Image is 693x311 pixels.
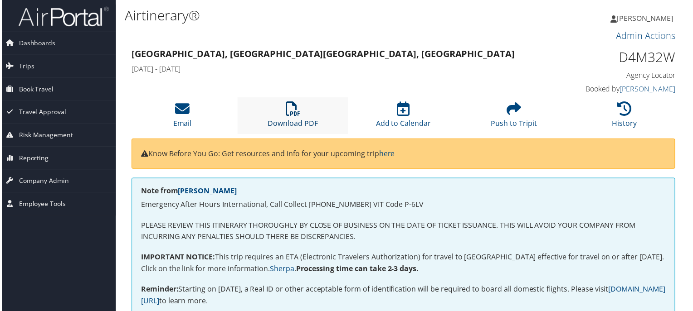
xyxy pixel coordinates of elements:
a: Email [172,107,190,129]
span: [PERSON_NAME] [619,13,675,23]
a: Push to Tripit [492,107,538,129]
strong: Processing time can take 2-3 days. [296,265,419,275]
h4: Booked by [551,84,677,94]
strong: Note from [140,187,236,197]
p: This trip requires an ETA (Electronic Travelers Authorization) for travel to [GEOGRAPHIC_DATA] ef... [140,253,668,276]
h1: D4M32W [551,48,677,67]
p: Know Before You Go: Get resources and info for your upcoming trip [140,149,668,161]
h1: Airtinerary® [123,6,497,25]
span: Dashboards [17,32,54,55]
a: [PERSON_NAME] [621,84,677,94]
span: Reporting [17,148,47,170]
span: Employee Tools [17,194,64,216]
span: Risk Management [17,124,71,147]
a: Download PDF [267,107,317,129]
a: Admin Actions [618,30,677,42]
strong: [GEOGRAPHIC_DATA], [GEOGRAPHIC_DATA] [GEOGRAPHIC_DATA], [GEOGRAPHIC_DATA] [130,48,516,60]
h4: [DATE] - [DATE] [130,64,537,74]
a: Add to Calendar [376,107,431,129]
a: here [379,149,395,159]
a: History [614,107,639,129]
span: Book Travel [17,78,52,101]
p: Starting on [DATE], a Real ID or other acceptable form of identification will be required to boar... [140,285,668,308]
h4: Agency Locator [551,71,677,81]
span: Travel Approval [17,101,64,124]
strong: Reminder: [140,286,177,296]
a: [PERSON_NAME] [177,187,236,197]
span: Company Admin [17,171,67,193]
strong: IMPORTANT NOTICE: [140,254,214,263]
p: Emergency After Hours International, Call Collect [PHONE_NUMBER] VIT Code P-6LV [140,200,668,212]
p: PLEASE REVIEW THIS ITINERARY THOROUGHLY BY CLOSE OF BUSINESS ON THE DATE OF TICKET ISSUANCE. THIS... [140,221,668,244]
a: [PERSON_NAME] [612,5,684,32]
span: Trips [17,55,32,78]
a: [DOMAIN_NAME][URL] [140,286,667,307]
a: Sherpa [269,265,294,275]
img: airportal-logo.png [16,6,107,27]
